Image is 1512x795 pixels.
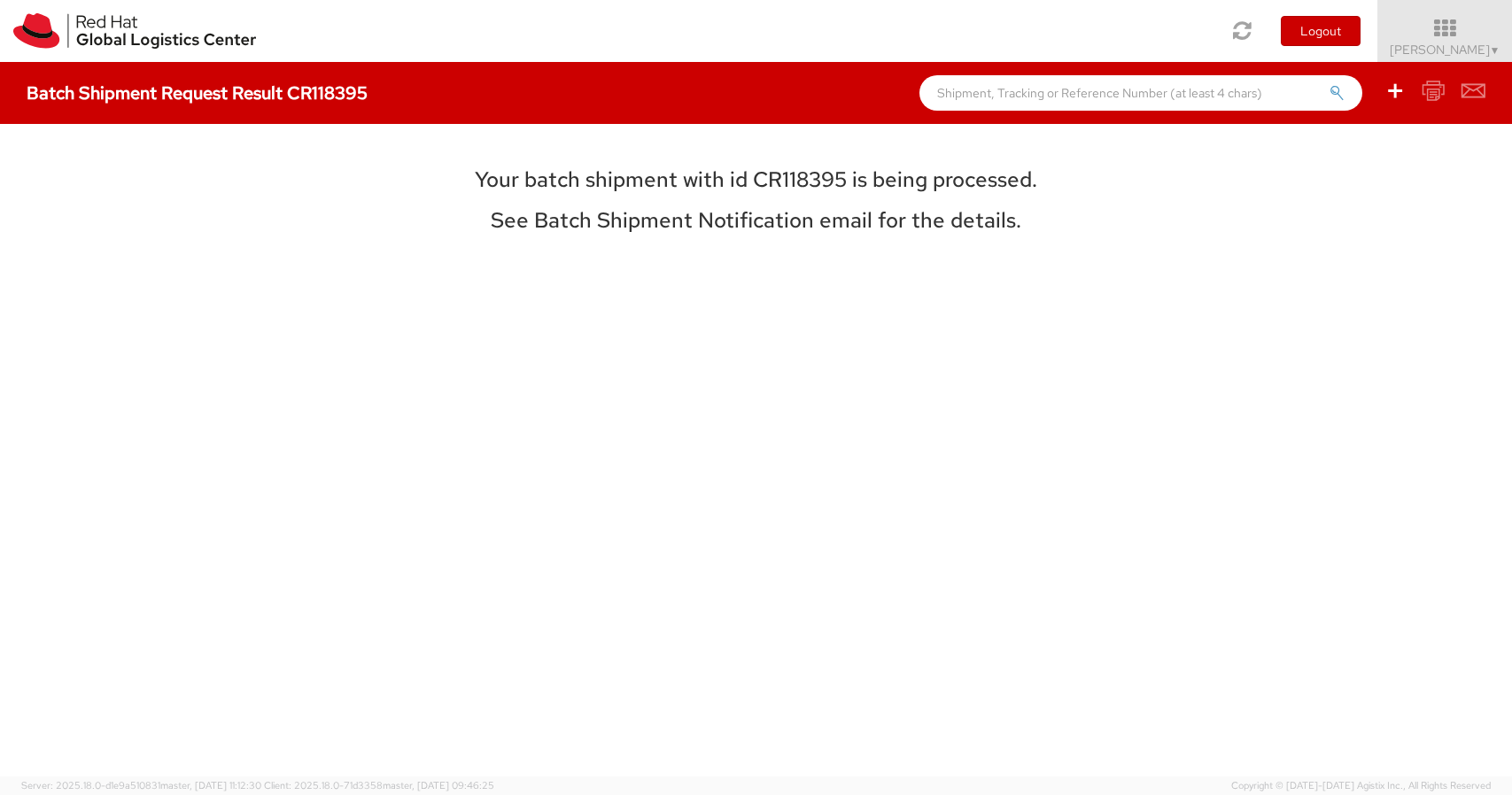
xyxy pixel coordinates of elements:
h4: Batch Shipment Request Result CR118395 [27,83,368,103]
img: rh-logistics-00dfa346123c4ec078e1.svg [13,13,256,49]
button: Logout [1281,16,1361,46]
span: Copyright © [DATE]-[DATE] Agistix Inc., All Rights Reserved [1231,779,1491,793]
span: ▼ [1490,43,1500,58]
span: Server: 2025.18.0-d1e9a510831 [21,779,261,791]
span: master, [DATE] 09:46:25 [383,779,494,791]
h3: See Batch Shipment Notification email for the details. [361,209,1152,232]
span: Client: 2025.18.0-71d3358 [264,779,494,791]
span: [PERSON_NAME] [1390,42,1500,58]
input: Shipment, Tracking or Reference Number (at least 4 chars) [919,75,1362,111]
span: master, [DATE] 11:12:30 [160,779,261,791]
h3: Your batch shipment with id CR118395 is being processed. [361,168,1152,191]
